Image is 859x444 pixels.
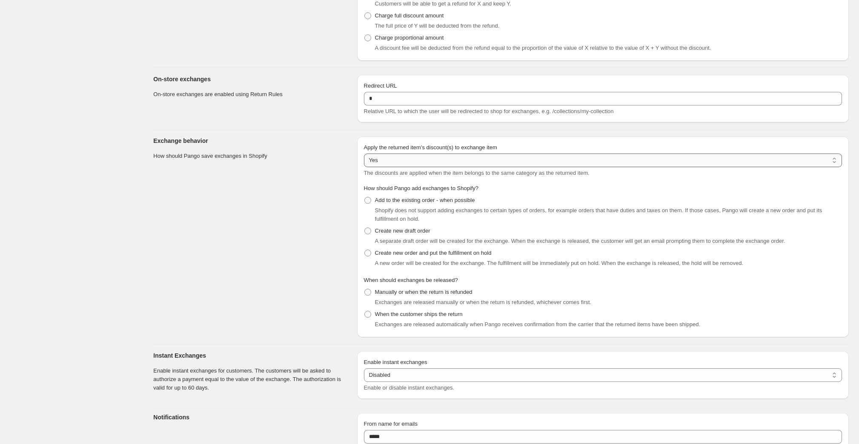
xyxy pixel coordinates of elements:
span: When the customer ships the return [375,311,463,317]
span: Apply the returned item's discount(s) to exchange item [364,144,497,151]
span: Shopify does not support adding exchanges to certain types of orders, for example orders that hav... [375,207,822,222]
p: On-store exchanges are enabled using Return Rules [153,90,350,99]
h3: On-store exchanges [153,75,350,83]
span: When should exchanges be released? [364,277,458,283]
span: Relative URL to which the user will be redirected to shop for exchanges, e.g. /collections/my-col... [364,108,614,114]
p: How should Pango save exchanges in Shopify [153,152,350,160]
span: A discount fee will be deducted from the refund equal to the proportion of the value of X relativ... [375,45,711,51]
span: Manually or when the return is refunded [375,289,472,295]
span: The full price of Y will be deducted from the refund. [375,23,500,29]
span: Enable or disable instant exchanges. [364,384,454,391]
span: Create new order and put the fulfillment on hold [375,250,492,256]
span: Charge full discount amount [375,12,444,19]
span: A new order will be created for the exchange. The fulfillment will be immediately put on hold. Wh... [375,260,743,266]
span: Add to the existing order - when possible [375,197,475,203]
span: How should Pango add exchanges to Shopify? [364,185,479,191]
span: Exchanges are released automatically when Pango receives confirmation from the carrier that the r... [375,321,701,327]
h3: Notifications [153,413,350,421]
span: Enable instant exchanges [364,359,427,365]
span: The discounts are applied when the item belongs to the same category as the returned item. [364,170,590,176]
span: From name for emails [364,421,418,427]
span: Charge proportional amount [375,34,444,41]
span: Customers will be able to get a refund for X and keep Y. [375,0,511,7]
span: Exchanges are released manually or when the return is refunded, whichever comes first. [375,299,592,305]
h3: Exchange behavior [153,137,350,145]
span: Redirect URL [364,83,397,89]
h3: Instant Exchanges [153,351,350,360]
span: A separate draft order will be created for the exchange. When the exchange is released, the custo... [375,238,785,244]
span: Create new draft order [375,228,430,234]
p: Enable instant exchanges for customers. The customers will be asked to authorize a payment equal ... [153,367,350,392]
